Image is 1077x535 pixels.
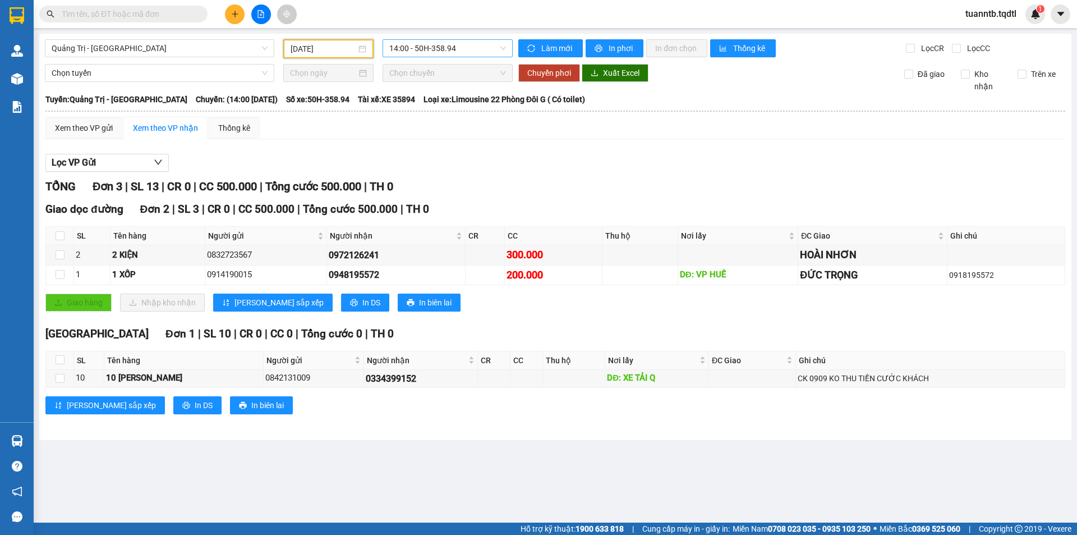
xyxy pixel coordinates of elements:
span: Người nhận [330,230,453,242]
button: downloadXuất Excel [582,64,648,82]
span: TH 0 [406,203,429,216]
span: CR 0 [167,180,191,193]
th: Thu hộ [602,227,678,245]
span: SL 10 [204,327,231,340]
span: TỔNG [45,180,76,193]
span: Giao dọc đường [45,203,123,216]
span: ⚪️ [873,527,877,531]
th: Ghi chú [947,227,1065,245]
img: warehouse-icon [11,435,23,447]
span: In phơi [609,42,634,54]
th: CR [478,351,510,370]
span: file-add [257,10,265,18]
div: Xem theo VP nhận [133,122,198,134]
span: printer [595,44,604,53]
div: 300.000 [507,247,600,263]
span: Chuyến: (14:00 [DATE]) [196,93,278,106]
span: [GEOGRAPHIC_DATA] [45,327,149,340]
span: download [591,69,599,78]
th: CC [505,227,602,245]
button: caret-down [1051,4,1070,24]
span: Chọn tuyến [52,65,268,81]
span: 14:00 - 50H-358.94 [389,40,506,57]
th: Tên hàng [104,351,264,370]
span: | [234,327,237,340]
span: CC 500.000 [238,203,294,216]
input: Chọn ngày [290,67,357,79]
button: Lọc VP Gửi [45,154,169,172]
span: [PERSON_NAME] sắp xếp [67,399,156,411]
div: 0972126241 [329,248,463,262]
span: | [198,327,201,340]
span: | [260,180,263,193]
span: | [265,327,268,340]
span: Trên xe [1027,68,1060,80]
span: ĐC Giao [801,230,936,242]
button: aim [277,4,297,24]
span: | [172,203,175,216]
span: | [364,180,367,193]
span: Đã giao [913,68,949,80]
button: printerIn DS [341,294,389,312]
img: icon-new-feature [1030,9,1041,19]
button: file-add [251,4,271,24]
span: Người gửi [266,354,352,367]
div: ĐỨC TRỌNG [800,267,945,283]
th: CC [510,351,543,370]
strong: 1900 633 818 [576,524,624,533]
img: solution-icon [11,101,23,113]
strong: 0708 023 035 - 0935 103 250 [768,524,871,533]
span: | [296,327,298,340]
span: printer [407,299,415,308]
button: bar-chartThống kê [710,39,776,57]
span: Làm mới [541,42,574,54]
span: 1 [1038,5,1042,13]
th: Thu hộ [543,351,605,370]
div: 10 [76,372,102,385]
span: Lọc VP Gửi [52,156,96,170]
span: aim [283,10,291,18]
span: printer [350,299,358,308]
span: | [632,523,634,535]
span: Loại xe: Limousine 22 Phòng Đôi G ( Có toilet) [424,93,585,106]
div: 0918195572 [949,269,1063,281]
span: sort-ascending [54,401,62,410]
span: printer [239,401,247,410]
span: CC 0 [270,327,293,340]
span: Tổng cước 500.000 [265,180,361,193]
span: Tổng cước 500.000 [303,203,398,216]
span: Đơn 1 [165,327,195,340]
button: printerIn DS [173,396,222,414]
span: sync [527,44,537,53]
span: Tổng cước 0 [301,327,362,340]
span: | [365,327,368,340]
span: printer [182,401,190,410]
button: sort-ascending[PERSON_NAME] sắp xếp [45,396,165,414]
div: Xem theo VP gửi [55,122,113,134]
button: uploadGiao hàng [45,294,112,312]
span: Miền Nam [733,523,871,535]
button: plus [225,4,245,24]
span: Nơi lấy [608,354,697,367]
span: Lọc CR [917,42,946,54]
span: | [162,180,164,193]
input: 12/08/2025 [291,43,356,55]
span: | [202,203,205,216]
span: caret-down [1056,9,1066,19]
button: printerIn biên lai [230,396,293,414]
span: SL 13 [131,180,159,193]
button: Chuyển phơi [518,64,580,82]
span: copyright [1015,525,1023,533]
button: printerIn biên lai [398,294,461,312]
div: 0832723567 [207,249,325,262]
span: CR 0 [240,327,262,340]
div: 200.000 [507,267,600,283]
span: notification [12,486,22,497]
img: warehouse-icon [11,73,23,85]
button: downloadNhập kho nhận [120,294,205,312]
span: Thống kê [733,42,767,54]
sup: 1 [1037,5,1044,13]
div: DĐ: XE TẢI Q [607,372,707,385]
span: Miền Bắc [880,523,960,535]
div: DĐ: VP HUẾ [680,268,797,282]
